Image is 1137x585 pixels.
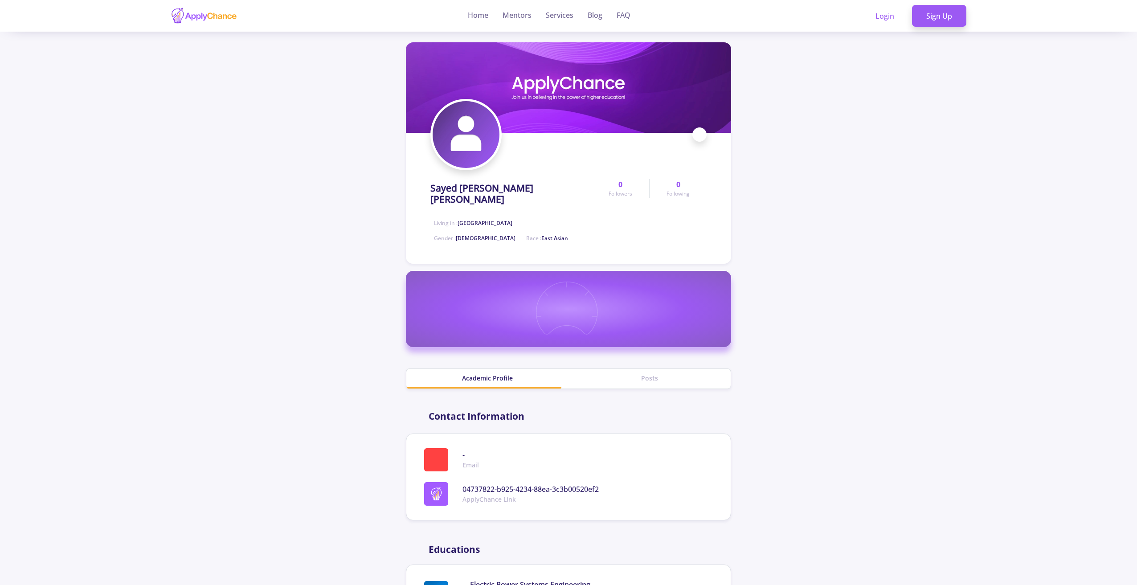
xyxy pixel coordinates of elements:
img: applychance logo [171,7,237,25]
span: ApplyChance Link [462,495,599,504]
span: Following [667,190,690,198]
a: Sign Up [912,5,966,27]
span: Email [462,460,479,470]
a: Login [861,5,908,27]
div: Posts [568,373,731,383]
span: Gender : [434,234,515,242]
a: 0Following [649,179,707,198]
span: 0 [618,179,622,190]
h2: Educations [429,544,480,555]
div: Academic Profile [406,373,568,383]
span: [DEMOGRAPHIC_DATA] [456,234,515,242]
span: 0 [676,179,680,190]
img: logo [430,487,443,500]
span: East Asian [541,234,568,242]
span: Race : [526,234,568,242]
img: Sayed Hamid Hosseini Dolatabadiavatar [433,101,499,168]
h1: Sayed [PERSON_NAME] [PERSON_NAME] [430,183,592,205]
h2: Contact Information [429,411,524,422]
img: Sayed Hamid Hosseini Dolatabadicover image [406,42,731,133]
a: 0Followers [592,179,649,198]
span: Followers [609,190,632,198]
span: [GEOGRAPHIC_DATA] [458,219,512,227]
span: - [462,450,479,460]
span: Living in : [434,219,512,227]
span: 04737822-b925-4234-88ea-3c3b00520ef2 [462,484,599,495]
